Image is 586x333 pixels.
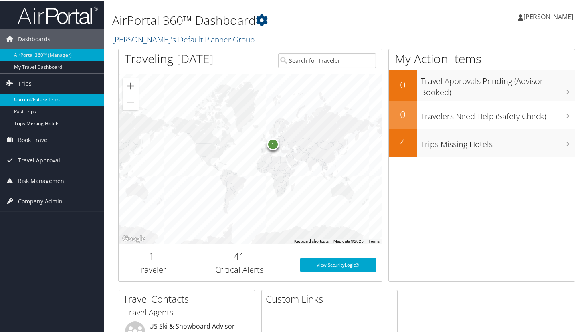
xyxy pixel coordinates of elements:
h3: Travel Approvals Pending (Advisor Booked) [421,71,575,97]
a: Open this area in Google Maps (opens a new window) [121,233,147,243]
span: Dashboards [18,28,51,48]
a: 0Travel Approvals Pending (Advisor Booked) [389,70,575,100]
h3: Travelers Need Help (Safety Check) [421,106,575,121]
h2: 41 [190,249,288,262]
h1: Traveling [DATE] [125,50,214,66]
h1: My Action Items [389,50,575,66]
h2: 0 [389,107,417,120]
h2: Custom Links [266,291,397,305]
h2: Travel Contacts [123,291,255,305]
div: 1 [267,138,279,150]
img: Google [121,233,147,243]
span: Company Admin [18,191,63,211]
span: [PERSON_NAME] [523,12,573,20]
h2: 1 [125,249,178,262]
a: Terms (opens in new tab) [368,238,380,243]
span: Trips [18,73,32,93]
h1: AirPortal 360™ Dashboard [112,11,425,28]
span: Map data ©2025 [333,238,364,243]
h2: 4 [389,135,417,148]
a: 4Trips Missing Hotels [389,128,575,156]
a: [PERSON_NAME]'s Default Planner Group [112,33,257,44]
a: 0Travelers Need Help (Safety Check) [389,100,575,128]
a: [PERSON_NAME] [518,4,581,28]
span: Book Travel [18,129,49,149]
span: Risk Management [18,170,66,190]
h2: 0 [389,77,417,91]
button: Zoom in [123,77,139,93]
button: Zoom out [123,94,139,110]
button: Keyboard shortcuts [294,238,329,243]
h3: Traveler [125,263,178,275]
input: Search for Traveler [278,52,376,67]
h3: Travel Agents [125,306,249,317]
h3: Critical Alerts [190,263,288,275]
span: Travel Approval [18,150,60,170]
h3: Trips Missing Hotels [421,134,575,149]
a: View SecurityLogic® [300,257,376,271]
img: airportal-logo.png [18,5,98,24]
